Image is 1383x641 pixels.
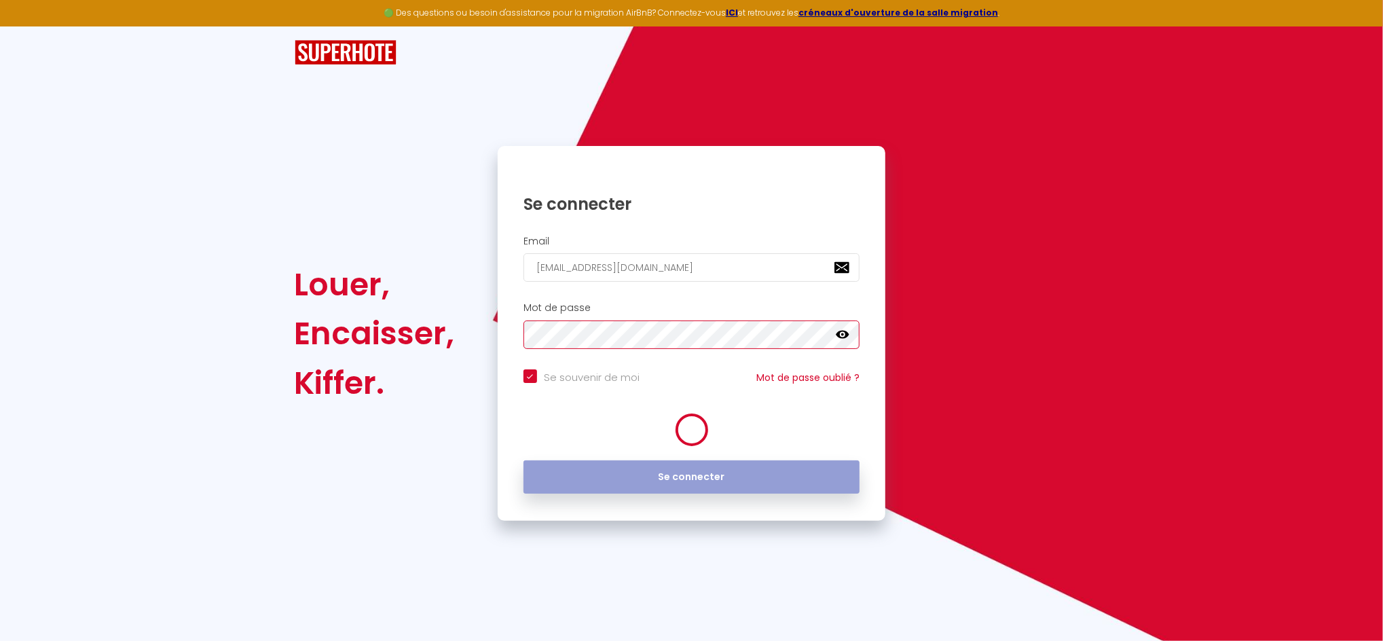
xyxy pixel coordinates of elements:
[523,253,860,282] input: Ton Email
[523,236,860,247] h2: Email
[295,40,397,65] img: SuperHote logo
[798,7,998,18] a: créneaux d'ouverture de la salle migration
[756,371,860,384] a: Mot de passe oublié ?
[11,5,52,46] button: Ouvrir le widget de chat LiveChat
[523,460,860,494] button: Se connecter
[726,7,738,18] a: ICI
[295,359,455,407] div: Kiffer.
[295,309,455,358] div: Encaisser,
[523,194,860,215] h1: Se connecter
[523,302,860,314] h2: Mot de passe
[295,260,455,309] div: Louer,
